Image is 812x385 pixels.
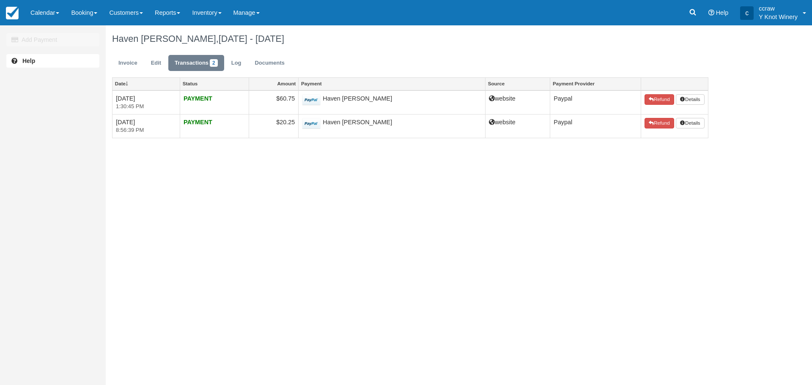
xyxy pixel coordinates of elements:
[486,78,550,90] a: Source
[6,7,19,19] img: checkfront-main-nav-mini-logo.png
[645,118,674,129] button: Refund
[550,90,641,115] td: Paypal
[210,59,218,67] span: 2
[249,114,299,138] td: $20.25
[485,114,550,138] td: website
[676,94,705,105] button: Details
[168,55,224,71] a: Transactions2
[22,57,35,64] b: Help
[249,90,299,115] td: $60.75
[550,78,641,90] a: Payment Provider
[180,78,249,90] a: Status
[248,55,291,71] a: Documents
[708,10,714,16] i: Help
[116,103,176,111] em: 1:30:45 PM
[249,78,298,90] a: Amount
[225,55,248,71] a: Log
[112,78,180,90] a: Date
[145,55,167,71] a: Edit
[116,126,176,134] em: 8:56:39 PM
[302,118,321,129] img: paypa.png
[740,6,754,20] div: c
[219,33,284,44] span: [DATE] - [DATE]
[485,90,550,115] td: website
[112,34,708,44] h1: Haven [PERSON_NAME],
[299,114,486,138] td: Haven [PERSON_NAME]
[550,114,641,138] td: Paypal
[112,114,180,138] td: [DATE]
[676,118,705,129] button: Details
[6,54,99,68] a: Help
[759,13,798,21] p: Y Knot Winery
[112,90,180,115] td: [DATE]
[759,4,798,13] p: ccraw
[184,119,212,126] strong: PAYMENT
[645,94,674,105] button: Refund
[299,78,485,90] a: Payment
[302,94,321,106] img: paypa.png
[112,55,144,71] a: Invoice
[184,95,212,102] strong: PAYMENT
[716,9,729,16] span: Help
[299,90,486,115] td: Haven [PERSON_NAME]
